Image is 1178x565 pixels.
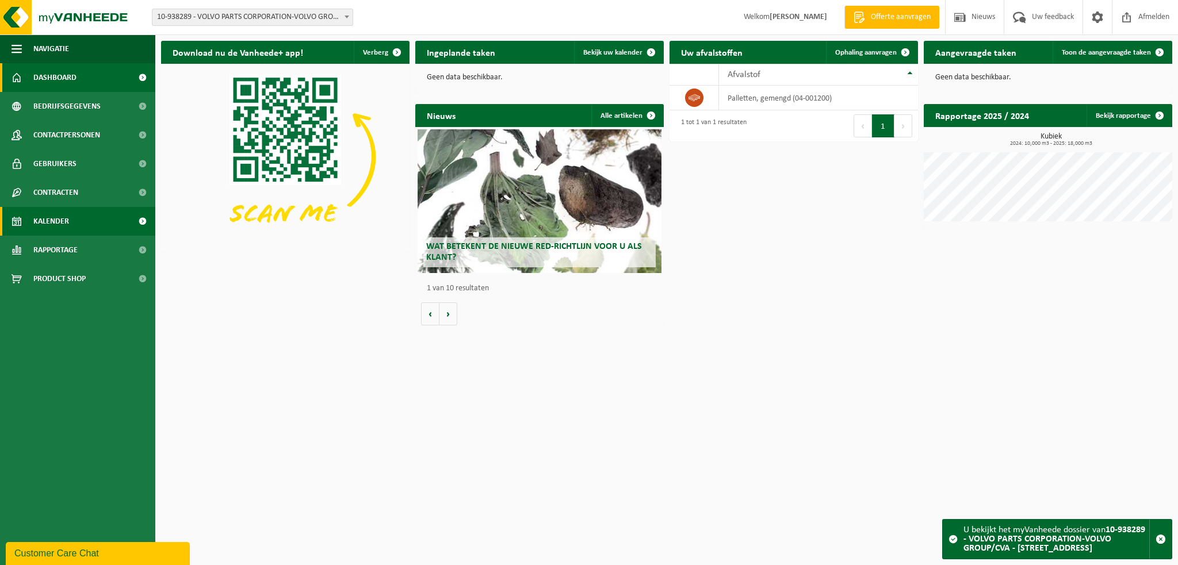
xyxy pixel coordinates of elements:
span: Bekijk uw kalender [583,49,642,56]
h2: Nieuws [415,104,467,126]
span: 10-938289 - VOLVO PARTS CORPORATION-VOLVO GROUP/CVA - 9041 OOSTAKKER, SMALLEHEERWEG 31 [152,9,353,25]
span: Product Shop [33,264,86,293]
h2: Aangevraagde taken [924,41,1028,63]
button: Previous [854,114,872,137]
a: Alle artikelen [591,104,663,127]
span: Ophaling aanvragen [835,49,897,56]
span: Afvalstof [728,70,760,79]
p: Geen data beschikbaar. [935,74,1161,82]
span: Contactpersonen [33,121,100,149]
h2: Uw afvalstoffen [670,41,754,63]
span: Rapportage [33,236,78,264]
button: Vorige [421,302,439,325]
div: 1 tot 1 van 1 resultaten [675,113,747,139]
span: Wat betekent de nieuwe RED-richtlijn voor u als klant? [426,242,642,262]
a: Bekijk uw kalender [574,41,663,64]
span: Contracten [33,178,78,207]
h2: Ingeplande taken [415,41,507,63]
a: Ophaling aanvragen [826,41,917,64]
span: 10-938289 - VOLVO PARTS CORPORATION-VOLVO GROUP/CVA - 9041 OOSTAKKER, SMALLEHEERWEG 31 [152,9,353,26]
span: Gebruikers [33,149,77,178]
h2: Rapportage 2025 / 2024 [924,104,1041,126]
a: Bekijk rapportage [1087,104,1171,127]
button: Volgende [439,302,457,325]
div: U bekijkt het myVanheede dossier van [963,520,1149,559]
button: 1 [872,114,894,137]
span: Bedrijfsgegevens [33,92,101,121]
h3: Kubiek [930,133,1172,147]
a: Toon de aangevraagde taken [1053,41,1171,64]
h2: Download nu de Vanheede+ app! [161,41,315,63]
img: Download de VHEPlus App [161,64,410,250]
p: Geen data beschikbaar. [427,74,652,82]
button: Next [894,114,912,137]
span: 2024: 10,000 m3 - 2025: 18,000 m3 [930,141,1172,147]
strong: [PERSON_NAME] [770,13,827,21]
td: palletten, gemengd (04-001200) [719,86,918,110]
p: 1 van 10 resultaten [427,285,658,293]
span: Toon de aangevraagde taken [1062,49,1151,56]
button: Verberg [354,41,408,64]
span: Offerte aanvragen [868,11,934,23]
span: Dashboard [33,63,77,92]
a: Offerte aanvragen [844,6,939,29]
span: Verberg [363,49,388,56]
span: Navigatie [33,34,69,63]
strong: 10-938289 - VOLVO PARTS CORPORATION-VOLVO GROUP/CVA - [STREET_ADDRESS] [963,525,1145,553]
iframe: chat widget [6,540,192,565]
span: Kalender [33,207,69,236]
a: Wat betekent de nieuwe RED-richtlijn voor u als klant? [418,129,661,273]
